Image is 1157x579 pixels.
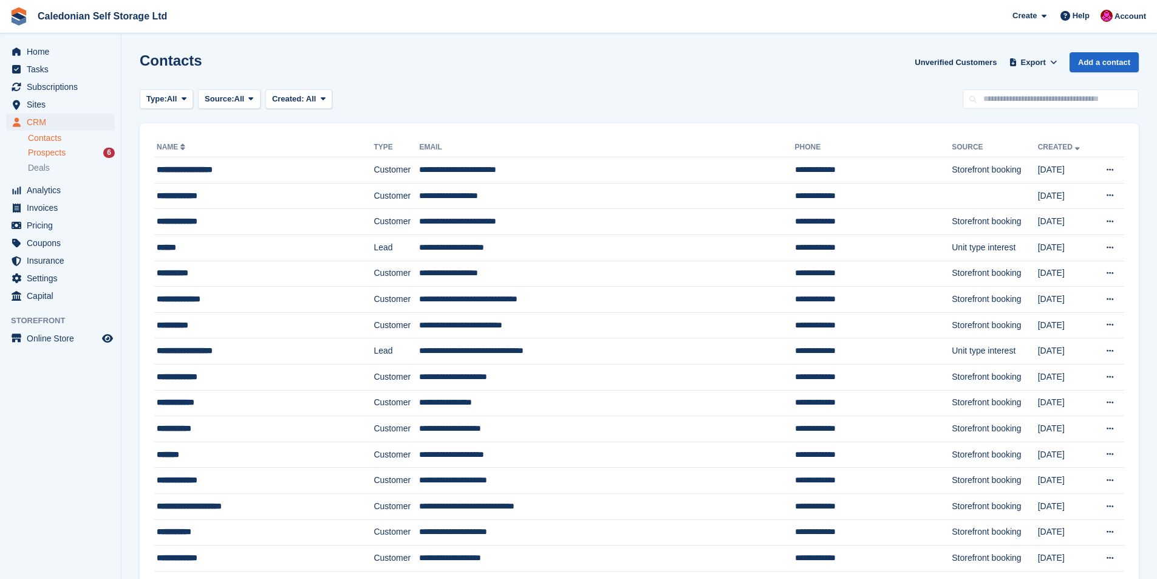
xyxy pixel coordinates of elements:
button: Created: All [265,89,332,109]
td: Customer [374,468,419,494]
td: [DATE] [1038,468,1093,494]
button: Type: All [140,89,193,109]
span: All [167,93,177,105]
span: Storefront [11,315,121,327]
td: Storefront booking [952,493,1037,519]
a: menu [6,287,115,304]
span: Created: [272,94,304,103]
td: Customer [374,442,419,468]
th: Type [374,138,419,157]
span: Insurance [27,252,100,269]
td: Customer [374,261,419,287]
td: [DATE] [1038,261,1093,287]
td: [DATE] [1038,493,1093,519]
a: Created [1038,143,1082,151]
td: Customer [374,519,419,546]
button: Source: All [198,89,261,109]
a: menu [6,43,115,60]
a: Preview store [100,331,115,346]
td: Lead [374,338,419,365]
td: Customer [374,157,419,183]
span: Create [1012,10,1037,22]
td: Storefront booking [952,261,1037,287]
td: Storefront booking [952,468,1037,494]
td: [DATE] [1038,416,1093,442]
a: Unverified Customers [910,52,1002,72]
td: [DATE] [1038,287,1093,313]
td: Storefront booking [952,209,1037,235]
span: Prospects [28,147,66,159]
span: Capital [27,287,100,304]
span: Home [27,43,100,60]
td: Customer [374,312,419,338]
a: Caledonian Self Storage Ltd [33,6,172,26]
td: Customer [374,416,419,442]
a: Prospects 6 [28,146,115,159]
td: [DATE] [1038,390,1093,416]
a: menu [6,182,115,199]
span: Pricing [27,217,100,234]
a: menu [6,217,115,234]
span: All [306,94,316,103]
img: Donald Mathieson [1101,10,1113,22]
span: Source: [205,93,234,105]
div: 6 [103,148,115,158]
span: Tasks [27,61,100,78]
td: Customer [374,364,419,390]
span: Type: [146,93,167,105]
a: Contacts [28,132,115,144]
td: [DATE] [1038,183,1093,209]
span: CRM [27,114,100,131]
td: [DATE] [1038,209,1093,235]
td: Customer [374,493,419,519]
span: Coupons [27,235,100,252]
td: Customer [374,546,419,572]
a: menu [6,78,115,95]
a: menu [6,270,115,287]
td: Storefront booking [952,157,1037,183]
h1: Contacts [140,52,202,69]
span: Online Store [27,330,100,347]
td: Storefront booking [952,287,1037,313]
td: [DATE] [1038,442,1093,468]
td: Unit type interest [952,338,1037,365]
td: Storefront booking [952,519,1037,546]
a: Name [157,143,188,151]
td: [DATE] [1038,364,1093,390]
td: [DATE] [1038,312,1093,338]
button: Export [1006,52,1060,72]
a: Deals [28,162,115,174]
a: menu [6,235,115,252]
td: Customer [374,390,419,416]
td: Storefront booking [952,364,1037,390]
td: Lead [374,235,419,261]
span: Analytics [27,182,100,199]
span: Settings [27,270,100,287]
span: Invoices [27,199,100,216]
td: Storefront booking [952,546,1037,572]
td: Customer [374,183,419,209]
td: Customer [374,287,419,313]
td: [DATE] [1038,338,1093,365]
a: menu [6,199,115,216]
td: Unit type interest [952,235,1037,261]
th: Phone [795,138,952,157]
td: [DATE] [1038,157,1093,183]
th: Source [952,138,1037,157]
a: menu [6,330,115,347]
td: Storefront booking [952,416,1037,442]
span: Deals [28,162,50,174]
td: Storefront booking [952,442,1037,468]
span: Sites [27,96,100,113]
td: [DATE] [1038,235,1093,261]
span: Export [1021,57,1046,69]
span: All [234,93,245,105]
td: [DATE] [1038,519,1093,546]
span: Account [1114,10,1146,22]
a: menu [6,252,115,269]
td: Storefront booking [952,390,1037,416]
a: Add a contact [1070,52,1139,72]
span: Subscriptions [27,78,100,95]
td: Storefront booking [952,312,1037,338]
span: Help [1073,10,1090,22]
